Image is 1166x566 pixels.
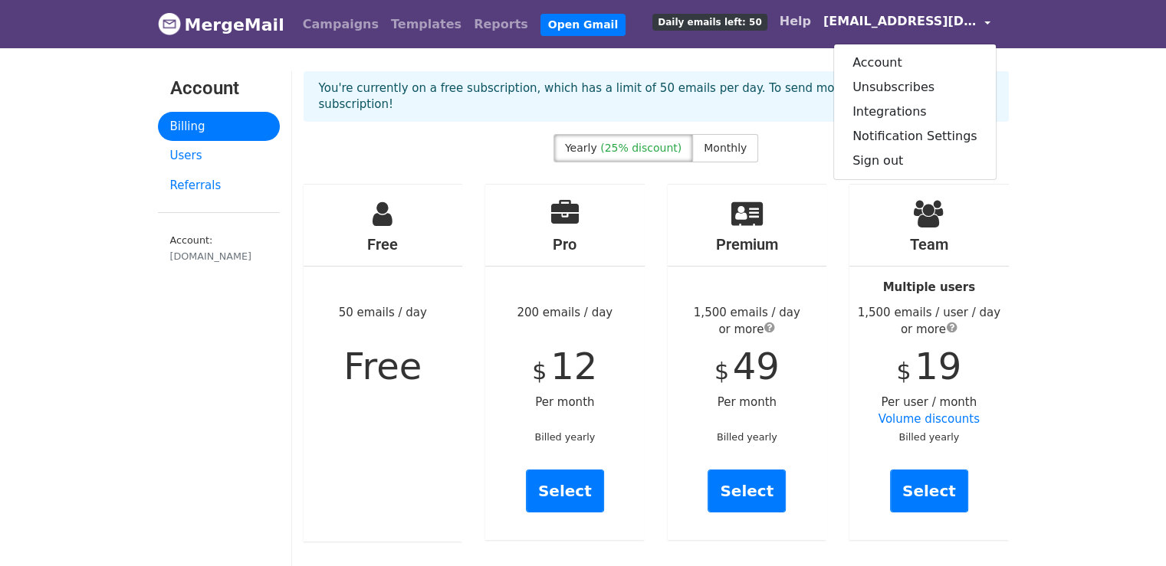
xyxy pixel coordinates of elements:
span: Monthly [704,142,747,154]
div: 1,500 emails / day or more [668,304,827,339]
img: MergeMail logo [158,12,181,35]
div: [DOMAIN_NAME] [170,249,268,263]
span: $ [896,358,911,384]
span: 12 [550,345,597,388]
span: (25% discount) [600,142,682,154]
div: [EMAIL_ADDRESS][DOMAIN_NAME] [833,44,997,180]
h3: Account [170,77,268,100]
a: MergeMail [158,8,284,41]
a: Open Gmail [540,14,626,36]
a: Campaigns [297,9,385,40]
span: Daily emails left: 50 [652,14,767,31]
a: [EMAIL_ADDRESS][DOMAIN_NAME] [817,6,997,42]
a: Help [774,6,817,37]
div: Per month [668,185,827,540]
a: Billing [158,112,280,142]
a: Volume discounts [879,412,980,426]
p: You're currently on a free subscription, which has a limit of 50 emails per day. To send more ema... [319,80,994,113]
small: Billed yearly [898,431,959,443]
span: $ [532,358,547,384]
h4: Free [304,235,463,254]
h4: Pro [485,235,645,254]
a: Sign out [834,149,996,173]
a: Integrations [834,100,996,124]
small: Billed yearly [717,431,777,443]
a: Referrals [158,171,280,201]
small: Account: [170,234,268,263]
a: Templates [385,9,468,40]
a: Reports [468,9,534,40]
a: Select [526,469,604,512]
h4: Team [849,235,1009,254]
span: Yearly [565,142,597,154]
a: Notification Settings [834,124,996,149]
span: 19 [915,345,961,388]
div: 1,500 emails / user / day or more [849,304,1009,339]
a: Unsubscribes [834,75,996,100]
span: Free [343,345,422,388]
div: Widget de chat [1089,492,1166,566]
iframe: Chat Widget [1089,492,1166,566]
span: $ [714,358,729,384]
div: 50 emails / day [304,185,463,541]
div: 200 emails / day Per month [485,185,645,540]
strong: Multiple users [883,280,975,294]
a: Select [708,469,786,512]
a: Account [834,51,996,75]
a: Select [890,469,968,512]
a: Users [158,141,280,171]
span: 49 [733,345,780,388]
small: Billed yearly [534,431,595,443]
span: [EMAIL_ADDRESS][DOMAIN_NAME] [823,12,977,31]
div: Per user / month [849,185,1009,540]
a: Daily emails left: 50 [646,6,773,37]
h4: Premium [668,235,827,254]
